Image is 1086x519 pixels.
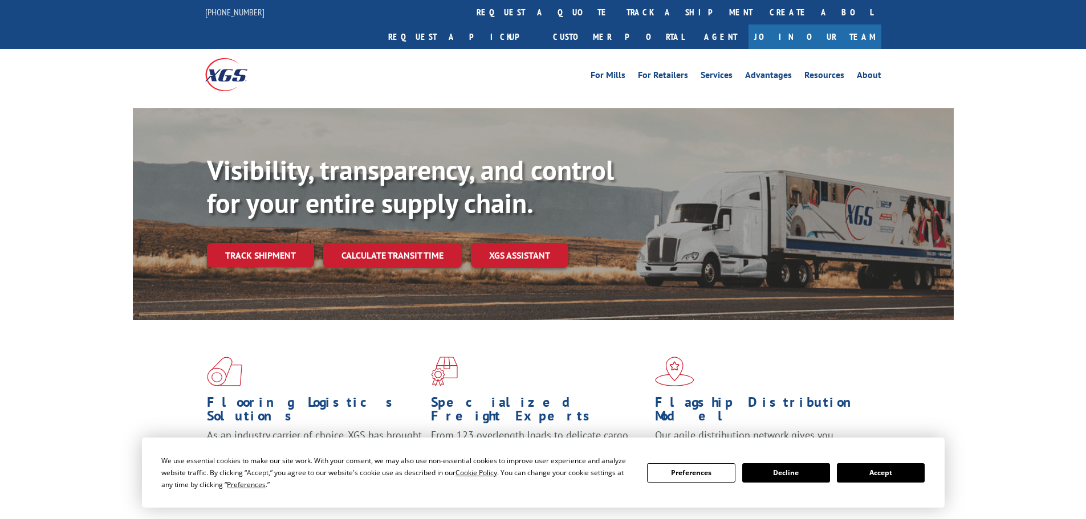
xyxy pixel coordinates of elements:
[207,152,614,220] b: Visibility, transparency, and control for your entire supply chain.
[745,71,792,83] a: Advantages
[749,24,881,49] a: Join Our Team
[205,6,265,18] a: [PHONE_NUMBER]
[742,463,830,483] button: Decline
[857,71,881,83] a: About
[655,357,694,386] img: xgs-icon-flagship-distribution-model-red
[161,455,633,491] div: We use essential cookies to make our site work. With your consent, we may also use non-essential ...
[227,480,266,489] span: Preferences
[207,243,314,267] a: Track shipment
[591,71,625,83] a: For Mills
[655,395,871,428] h1: Flagship Distribution Model
[323,243,462,268] a: Calculate transit time
[837,463,925,483] button: Accept
[471,243,568,268] a: XGS ASSISTANT
[142,438,945,508] div: Cookie Consent Prompt
[647,463,735,483] button: Preferences
[207,357,242,386] img: xgs-icon-total-supply-chain-intelligence-red
[804,71,844,83] a: Resources
[544,24,693,49] a: Customer Portal
[701,71,733,83] a: Services
[455,468,497,477] span: Cookie Policy
[693,24,749,49] a: Agent
[380,24,544,49] a: Request a pickup
[207,395,422,428] h1: Flooring Logistics Solutions
[431,428,646,479] p: From 123 overlength loads to delicate cargo, our experienced staff knows the best way to move you...
[638,71,688,83] a: For Retailers
[431,357,458,386] img: xgs-icon-focused-on-flooring-red
[431,395,646,428] h1: Specialized Freight Experts
[207,428,422,469] span: As an industry carrier of choice, XGS has brought innovation and dedication to flooring logistics...
[655,428,865,455] span: Our agile distribution network gives you nationwide inventory management on demand.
